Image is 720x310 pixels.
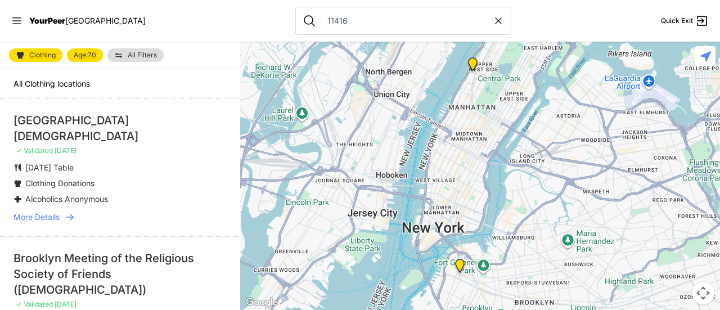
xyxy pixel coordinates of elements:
[661,14,709,28] a: Quick Exit
[65,16,146,25] span: [GEOGRAPHIC_DATA]
[67,48,103,62] a: Age:70
[25,163,74,172] span: [DATE] Table
[16,300,53,308] span: ✓ Validated
[13,79,90,88] span: All Clothing locations
[29,52,56,59] span: Clothing
[128,52,157,59] span: All Filters
[243,295,280,310] a: Open this area in Google Maps (opens a new window)
[107,48,164,62] a: All Filters
[661,16,693,25] span: Quick Exit
[16,146,53,155] span: ✓ Validated
[13,113,227,144] div: [GEOGRAPHIC_DATA][DEMOGRAPHIC_DATA]
[321,15,493,26] input: Search
[243,295,280,310] img: Google
[29,16,65,25] span: YourPeer
[25,194,108,204] span: Alcoholics Anonymous
[692,282,714,304] button: Map camera controls
[9,48,62,62] a: Clothing
[13,250,227,298] div: Brooklyn Meeting of the Religious Society of Friends ([DEMOGRAPHIC_DATA])
[25,178,94,188] span: Clothing Donations
[13,212,227,223] a: More Details
[13,212,60,223] span: More Details
[74,52,96,59] span: Age: 70
[55,300,76,308] span: [DATE]
[29,17,146,24] a: YourPeer[GEOGRAPHIC_DATA]
[55,146,76,155] span: [DATE]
